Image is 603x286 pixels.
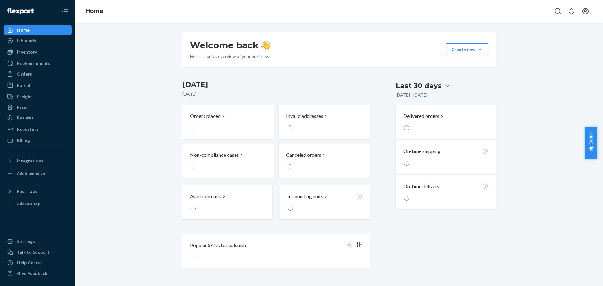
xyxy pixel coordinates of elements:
a: Add Integration [4,168,72,178]
p: [DATE] - [DATE] [396,92,427,98]
p: On-time delivery [403,183,440,190]
div: Help Center [17,260,42,266]
a: Settings [4,236,72,246]
a: Reporting [4,124,72,134]
a: Replenishments [4,58,72,68]
div: Integrations [17,158,43,164]
a: Add Fast Tag [4,199,72,209]
a: Home [4,25,72,35]
button: Help Center [585,127,597,159]
a: Help Center [4,258,72,268]
p: Non-compliance cases [190,151,239,159]
div: Reporting [17,126,38,132]
div: Replenishments [17,60,50,66]
button: Orders placed [182,105,274,139]
button: Give Feedback [4,268,72,278]
div: Home [17,27,30,33]
div: Inventory [17,49,37,55]
button: Canceled orders [279,144,370,178]
a: Billing [4,135,72,146]
div: Returns [17,115,34,121]
p: Orders placed [190,113,221,120]
div: Add Integration [17,171,45,176]
h3: [DATE] [182,80,370,90]
a: Talk to Support [4,247,72,257]
button: Integrations [4,156,72,166]
a: Inventory [4,47,72,57]
h1: Welcome back [190,40,270,51]
a: Prep [4,102,72,112]
p: Invalid addresses [286,113,323,120]
div: Freight [17,93,32,100]
button: Non-compliance cases [182,144,274,178]
button: Open Search Box [551,5,564,18]
a: Inbounds [4,36,72,46]
img: Flexport logo [7,8,34,14]
div: Billing [17,137,30,144]
a: Freight [4,92,72,102]
p: Canceled orders [286,151,321,159]
div: Talk to Support [17,249,50,255]
p: Available units [190,193,221,200]
div: Give Feedback [17,270,47,277]
button: Open account menu [579,5,592,18]
button: Open notifications [565,5,578,18]
button: Inbounding units [280,185,370,219]
div: Inbounds [17,38,36,44]
p: [DATE] [182,91,370,97]
button: Close Navigation [59,5,72,18]
a: Parcel [4,80,72,90]
button: Invalid addresses [279,105,370,139]
button: Create new [446,43,488,56]
button: Delivered orders [403,113,444,120]
div: Orders [17,71,32,77]
div: Last 30 days [396,81,442,91]
p: Popular SKUs to replenish [190,242,246,249]
img: hand-wave emoji [261,41,270,50]
div: Parcel [17,82,30,88]
div: Prep [17,104,27,110]
a: Home [85,8,103,14]
button: Fast Tags [4,186,72,196]
ol: breadcrumbs [80,2,108,20]
button: Available units [182,185,272,219]
p: Here’s a quick overview of your business [190,53,270,60]
p: On-time shipping [403,148,441,155]
div: Settings [17,238,35,245]
a: Returns [4,113,72,123]
div: Fast Tags [17,188,37,194]
a: Orders [4,69,72,79]
div: Add Fast Tag [17,201,40,206]
p: Inbounding units [287,193,323,200]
